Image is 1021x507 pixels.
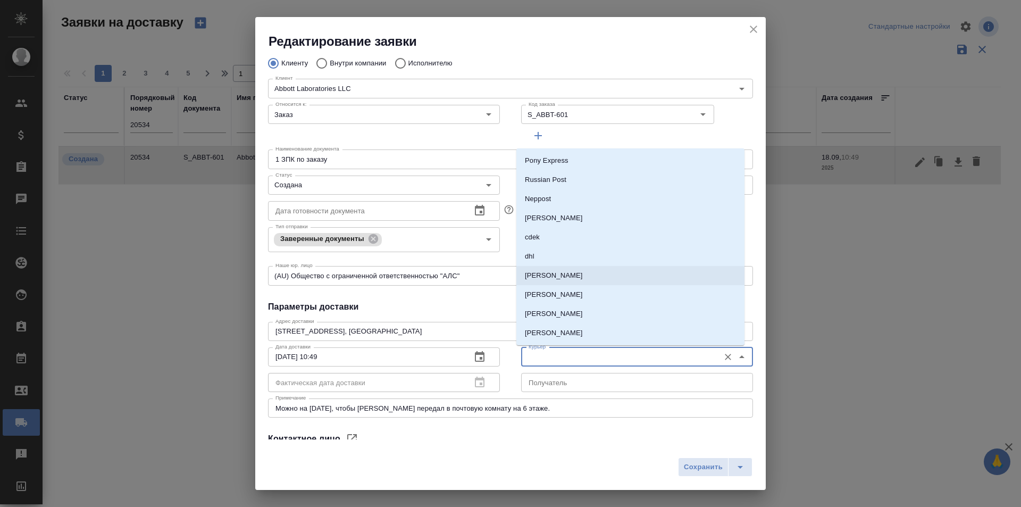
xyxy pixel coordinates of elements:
[481,178,496,193] button: Open
[275,404,746,412] textarea: Можно на [DATE], чтобы [PERSON_NAME] передал в почтовую комнату на 6 этаже.
[525,270,583,281] p: [PERSON_NAME]
[268,433,340,445] h4: Контактное лицо
[521,126,555,145] button: Добавить
[525,174,566,185] p: Russian Post
[525,309,583,319] p: [PERSON_NAME]
[734,350,749,364] button: Close
[746,21,761,37] button: close
[525,289,583,300] p: [PERSON_NAME]
[678,458,729,477] button: Сохранить
[696,107,710,122] button: Open
[269,33,766,50] h2: Редактирование заявки
[525,232,540,243] p: cdek
[274,235,371,243] span: Заверенные документы
[734,81,749,96] button: Open
[408,58,453,69] p: Исполнителю
[525,194,551,204] p: Neppost
[525,155,568,166] p: Pony Express
[684,461,723,473] span: Сохранить
[274,233,382,246] div: Заверенные документы
[502,203,516,217] button: Если заполнить эту дату, автоматически создастся заявка, чтобы забрать готовые документы
[275,327,746,335] textarea: [STREET_ADDRESS], [GEOGRAPHIC_DATA]
[481,107,496,122] button: Open
[330,58,386,69] p: Внутри компании
[525,328,583,338] p: [PERSON_NAME]
[678,458,752,477] div: split button
[281,58,308,69] p: Клиенту
[525,213,583,223] p: [PERSON_NAME]
[721,350,735,364] button: Очистить
[525,251,534,262] p: dhl
[481,232,496,247] button: Open
[268,301,753,313] h4: Параметры доставки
